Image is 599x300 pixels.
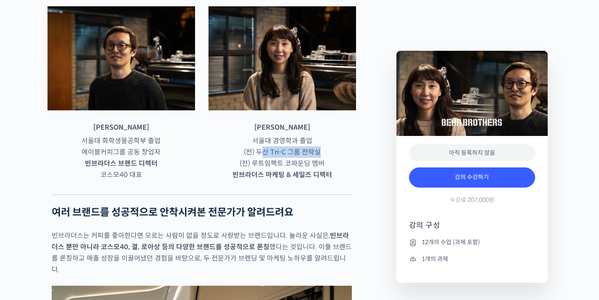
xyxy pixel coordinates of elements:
[450,196,494,204] span: 수강료 207,000원
[52,206,293,219] strong: 여러 브랜드를 성공적으로 안착시켜본 전문가가 알려드려요
[409,144,535,162] div: 아직 등록하지 않음
[55,230,108,251] a: 대화
[108,230,161,251] a: 설정
[130,243,140,250] span: 설정
[409,220,535,237] h4: 강의 구성
[85,159,158,168] strong: 빈브라더스 브랜드 디렉터
[409,254,535,264] li: 1개의 과제
[409,237,535,248] li: 12개의 수업 (과제 포함)
[52,231,349,251] strong: 빈브라더스 뿐만 아니라 코스모40, 결, 로아상 등의 다양한 브랜드를 성공적으로 론칭
[26,243,32,250] span: 홈
[409,167,535,188] a: 강의 수강하기
[254,123,310,132] strong: [PERSON_NAME]
[3,230,55,251] a: 홈
[232,170,332,179] strong: 빈브라더스 마케팅 & 세일즈 디렉터
[93,123,149,132] strong: [PERSON_NAME]
[77,243,87,250] span: 대화
[52,230,352,275] p: 빈브라더스는 커피를 좋아한다면 모르는 사람이 없을 정도로 사랑받는 브랜드입니다. 놀라운 사실은, 했다는 것입니다. 이들 브랜드를 론칭하고 매출 성장을 이끌어냈던 경험을 바탕으...
[208,135,356,180] p: 서울대 경영학과 졸업 (전) 두산 Tri-C 그룹 전략실 (전) 루트임팩트 코파운딩 멤버
[47,135,195,180] p: 서울대 화학생물공학부 졸업 에이블커피그룹 공동 창업자 코스모40 대표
